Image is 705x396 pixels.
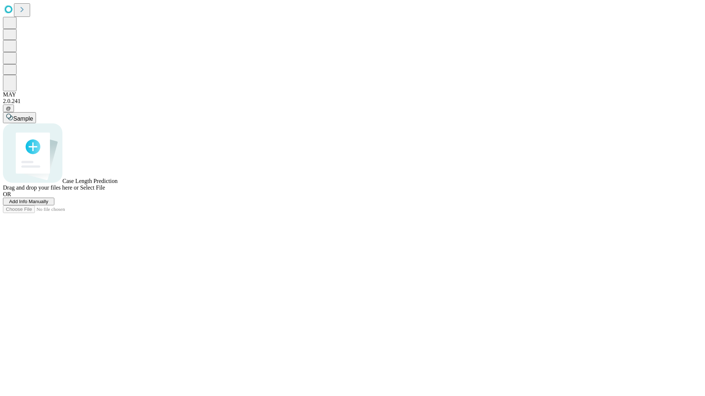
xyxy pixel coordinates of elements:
span: Sample [13,115,33,122]
span: OR [3,191,11,197]
span: @ [6,106,11,111]
div: MAY [3,91,702,98]
button: Add Info Manually [3,198,54,205]
span: Select File [80,184,105,191]
button: Sample [3,112,36,123]
span: Drag and drop your files here or [3,184,79,191]
span: Case Length Prediction [62,178,117,184]
div: 2.0.241 [3,98,702,104]
span: Add Info Manually [9,199,48,204]
button: @ [3,104,14,112]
